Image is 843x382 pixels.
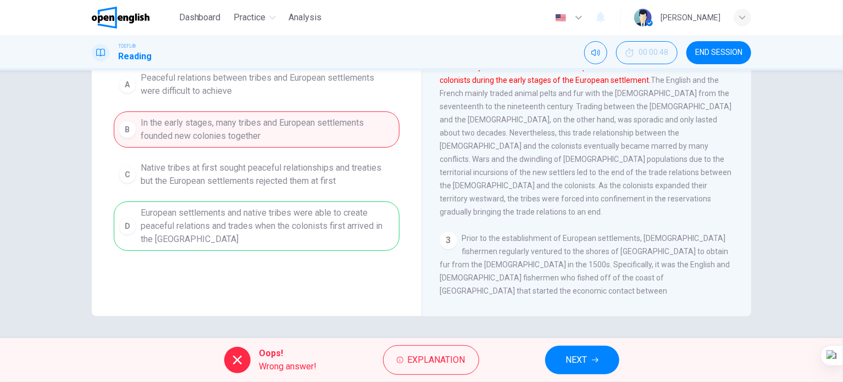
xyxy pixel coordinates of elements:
[695,48,742,57] span: END SESSION
[175,8,225,27] button: Dashboard
[118,50,152,63] h1: Reading
[639,48,668,57] span: 00:00:48
[661,11,720,24] div: [PERSON_NAME]
[230,8,280,27] button: Practice
[616,41,678,64] div: Hide
[234,11,266,24] span: Practice
[259,360,317,373] span: Wrong answer!
[554,14,568,22] img: en
[686,41,751,64] button: END SESSION
[440,232,457,249] div: 3
[92,7,149,29] img: OpenEnglish logo
[285,8,326,27] button: Analysis
[616,41,678,64] button: 00:00:48
[545,346,619,374] button: NEXT
[92,7,175,29] a: OpenEnglish logo
[408,352,465,368] span: Explanation
[259,347,317,360] span: Oops!
[584,41,607,64] div: Mute
[566,352,587,368] span: NEXT
[634,9,652,26] img: Profile picture
[440,234,730,374] span: Prior to the establishment of European settlements, [DEMOGRAPHIC_DATA] fishermen regularly ventur...
[179,11,221,24] span: Dashboard
[383,345,479,375] button: Explanation
[289,11,322,24] span: Analysis
[118,42,136,50] span: TOEFL®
